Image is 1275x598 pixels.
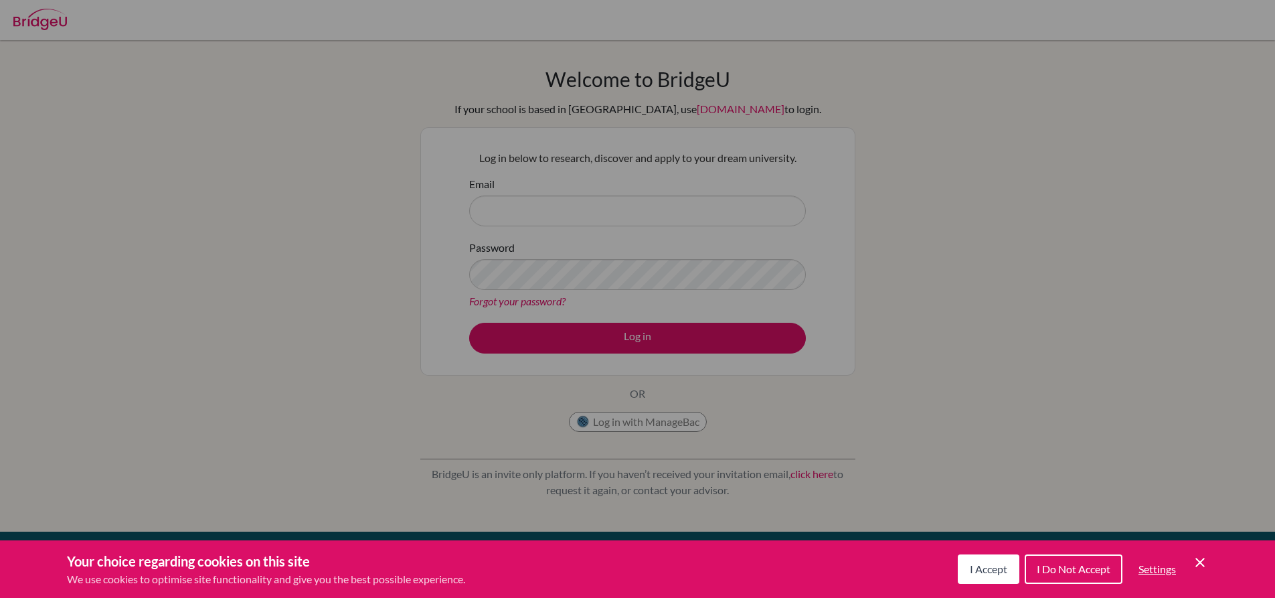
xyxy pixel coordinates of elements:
[1037,563,1110,575] span: I Do Not Accept
[67,571,465,587] p: We use cookies to optimise site functionality and give you the best possible experience.
[1192,554,1208,571] button: Save and close
[970,563,1007,575] span: I Accept
[1025,554,1122,584] button: I Do Not Accept
[958,554,1019,584] button: I Accept
[1138,563,1176,575] span: Settings
[1128,556,1187,583] button: Settings
[67,551,465,571] h3: Your choice regarding cookies on this site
